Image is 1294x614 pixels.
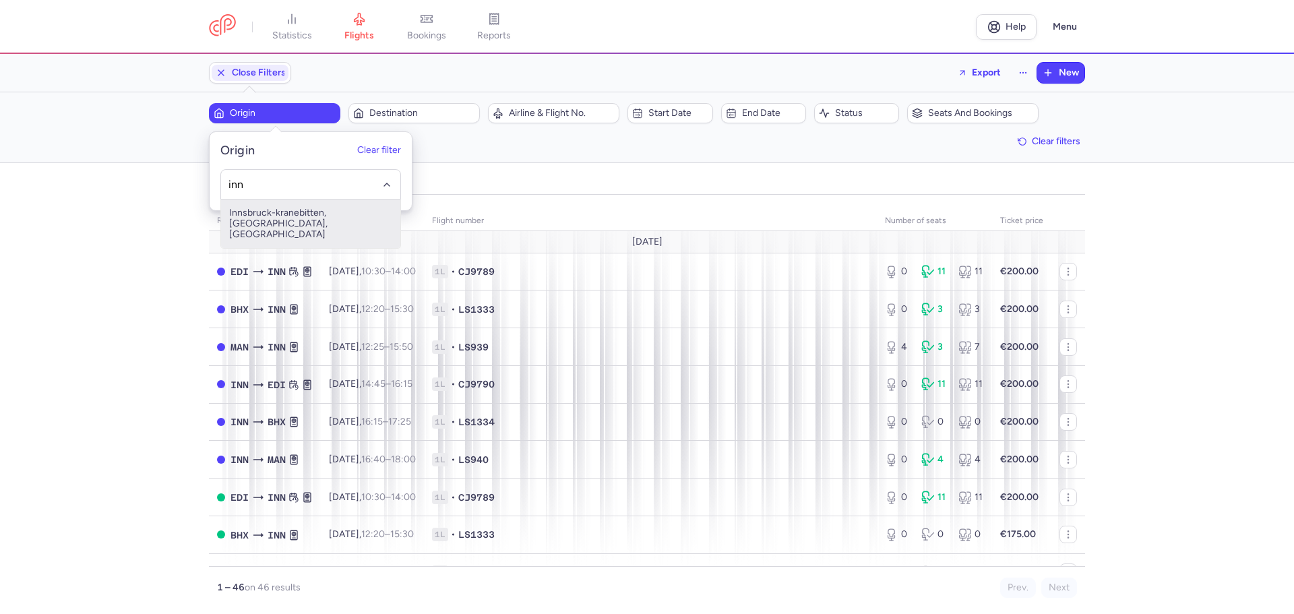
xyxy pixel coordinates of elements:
span: bookings [407,30,446,42]
div: 0 [885,377,911,391]
a: bookings [393,12,460,42]
th: route [209,211,321,231]
span: – [361,454,416,465]
button: Export [949,62,1010,84]
span: Airline & Flight No. [509,108,615,119]
button: Clear filters [1013,131,1085,152]
input: -searchbox [228,177,394,192]
span: LS939 [458,340,489,354]
a: flights [326,12,393,42]
time: 12:20 [361,528,385,540]
span: on 46 results [245,582,301,593]
button: Destination [348,103,480,123]
button: Start date [627,103,712,123]
span: [DATE], [329,341,413,352]
span: INN [230,452,249,467]
div: 0 [885,415,911,429]
strong: €200.00 [1000,378,1039,390]
th: Ticket price [992,211,1051,231]
div: 0 [885,453,911,466]
div: 0 [958,415,984,429]
div: 11 [958,265,984,278]
span: Destination [369,108,475,119]
span: [DATE], [329,303,414,315]
a: CitizenPlane red outlined logo [209,14,236,39]
time: 10:30 [361,266,386,277]
span: reports [477,30,511,42]
span: statistics [272,30,312,42]
span: – [361,266,416,277]
button: Airline & Flight No. [488,103,619,123]
span: BHX [230,528,249,543]
a: reports [460,12,528,42]
button: End date [721,103,806,123]
span: • [451,303,456,316]
span: • [451,415,456,429]
span: LS940 [458,453,489,466]
time: 14:00 [391,266,416,277]
span: EDI [230,490,249,505]
div: 11 [921,377,947,391]
span: 1L [432,453,448,466]
span: Start date [648,108,708,119]
div: 0 [921,565,947,579]
span: 1L [432,265,448,278]
th: Flight number [424,211,877,231]
span: [DATE], [329,491,416,503]
span: INN [268,264,286,279]
div: 4 [921,453,947,466]
div: 4 [885,340,911,354]
span: • [451,340,456,354]
span: New [1059,67,1079,78]
span: 1L [432,565,448,579]
time: 16:15 [361,416,383,427]
button: Prev. [1000,578,1036,598]
button: Menu [1045,14,1085,40]
span: Origin [230,108,336,119]
span: 1L [432,415,448,429]
span: End date [742,108,801,119]
time: 15:50 [390,341,413,352]
div: 11 [958,377,984,391]
span: INN [268,565,286,580]
a: statistics [258,12,326,42]
span: MAN [268,452,286,467]
div: 0 [958,528,984,541]
span: 1L [432,340,448,354]
time: 14:45 [361,378,386,390]
div: 0 [921,528,947,541]
span: – [361,303,414,315]
span: – [361,491,416,503]
time: 16:15 [391,378,412,390]
button: Next [1041,578,1077,598]
span: 1L [432,377,448,391]
button: New [1037,63,1084,83]
span: MAN [230,340,249,355]
strong: 1 – 46 [217,582,245,593]
span: LS1333 [458,528,495,541]
span: • [451,377,456,391]
span: Help [1006,22,1026,32]
div: 0 [885,303,911,316]
span: MAN [230,565,249,580]
span: INN [268,490,286,505]
span: INN [268,340,286,355]
strong: €200.00 [1000,266,1039,277]
span: Status [835,108,894,119]
span: LS1333 [458,303,495,316]
span: EDI [268,377,286,392]
div: 3 [921,303,947,316]
div: 4 [958,453,984,466]
span: CJ9790 [458,377,495,391]
span: – [361,378,412,390]
strong: €200.00 [1000,491,1039,503]
th: number of seats [877,211,992,231]
time: 17:25 [388,416,411,427]
span: Innsbruck-kranebitten, [GEOGRAPHIC_DATA], [GEOGRAPHIC_DATA] [221,199,400,248]
button: Seats and bookings [907,103,1039,123]
span: 1L [432,303,448,316]
div: 0 [885,528,911,541]
span: LS1334 [458,415,495,429]
span: BHX [268,415,286,429]
span: INN [268,302,286,317]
